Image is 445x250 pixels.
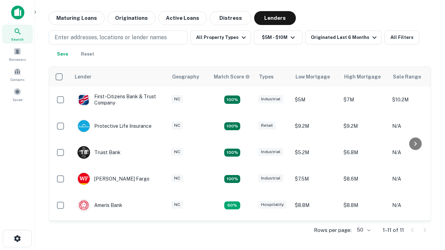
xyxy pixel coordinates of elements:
[255,67,291,86] th: Types
[78,120,90,132] img: picture
[80,149,87,156] p: T B
[258,201,286,209] div: Hospitality
[171,122,183,130] div: NC
[291,192,340,218] td: $8.8M
[75,73,91,81] div: Lender
[259,73,274,81] div: Types
[13,97,23,102] span: Saved
[224,175,240,183] div: Matching Properties: 2, hasApolloMatch: undefined
[158,11,207,25] button: Active Loans
[258,174,283,182] div: Industrial
[11,36,24,42] span: Search
[76,47,99,61] button: Reset
[171,95,183,103] div: NC
[340,139,389,166] td: $6.8M
[340,192,389,218] td: $8.8M
[2,25,33,43] a: Search
[71,67,168,86] th: Lender
[314,226,351,234] p: Rows per page:
[55,33,167,42] p: Enter addresses, locations or lender names
[171,148,183,156] div: NC
[214,73,250,81] div: Capitalize uses an advanced AI algorithm to match your search with the best lender. The match sco...
[191,31,251,44] button: All Property Types
[410,194,445,228] iframe: Chat Widget
[340,166,389,192] td: $8.6M
[258,148,283,156] div: Industrial
[224,149,240,157] div: Matching Properties: 3, hasApolloMatch: undefined
[344,73,381,81] div: High Mortgage
[2,45,33,64] a: Borrowers
[107,11,155,25] button: Originations
[78,199,122,211] div: Ameris Bank
[291,113,340,139] td: $9.2M
[291,139,340,166] td: $5.2M
[78,120,152,132] div: Protective Life Insurance
[210,11,251,25] button: Distress
[78,93,161,106] div: First-citizens Bank & Trust Company
[2,85,33,104] a: Saved
[51,47,74,61] button: Save your search to get updates of matches that match your search criteria.
[78,173,90,185] img: picture
[224,95,240,104] div: Matching Properties: 2, hasApolloMatch: undefined
[224,122,240,131] div: Matching Properties: 2, hasApolloMatch: undefined
[210,67,255,86] th: Capitalize uses an advanced AI algorithm to match your search with the best lender. The match sco...
[291,166,340,192] td: $7.5M
[340,113,389,139] td: $9.2M
[340,86,389,113] td: $7M
[9,57,26,62] span: Borrowers
[254,11,296,25] button: Lenders
[291,86,340,113] td: $5M
[2,65,33,84] a: Contacts
[78,94,90,106] img: picture
[254,31,302,44] button: $5M - $10M
[385,31,419,44] button: All Filters
[11,6,24,19] img: capitalize-icon.png
[172,73,199,81] div: Geography
[10,77,24,82] span: Contacts
[340,67,389,86] th: High Mortgage
[383,226,404,234] p: 1–11 of 11
[78,173,149,185] div: [PERSON_NAME] Fargo
[291,218,340,245] td: $9.2M
[78,146,121,159] div: Truist Bank
[224,201,240,210] div: Matching Properties: 1, hasApolloMatch: undefined
[258,122,276,130] div: Retail
[291,67,340,86] th: Low Mortgage
[168,67,210,86] th: Geography
[49,31,188,44] button: Enter addresses, locations or lender names
[311,33,379,42] div: Originated Last 6 Months
[393,73,421,81] div: Sale Range
[171,174,183,182] div: NC
[258,95,283,103] div: Industrial
[296,73,330,81] div: Low Mortgage
[305,31,382,44] button: Originated Last 6 Months
[340,218,389,245] td: $9.2M
[171,201,183,209] div: NC
[214,73,249,81] h6: Match Score
[78,199,90,211] img: picture
[49,11,105,25] button: Maturing Loans
[354,225,372,235] div: 50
